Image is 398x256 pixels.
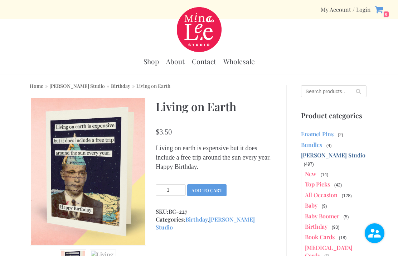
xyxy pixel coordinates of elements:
[301,112,367,119] p: Product categories
[156,208,272,215] span: SKU:
[301,141,322,148] a: Bundles
[305,223,327,230] a: Birthday
[156,97,272,116] h1: Living on Earth
[30,82,170,90] nav: Breadcrumb
[326,142,333,149] span: (4)
[321,203,328,209] span: (9)
[301,85,367,97] input: Search products…
[374,5,389,14] a: 0
[223,57,255,66] a: Wholesale
[334,182,343,188] span: (42)
[350,85,367,97] button: Search
[166,57,185,66] a: About
[49,82,105,89] a: [PERSON_NAME] Studio
[305,212,339,220] a: Baby Boomer
[341,193,353,199] span: (128)
[301,130,334,138] a: Enamel Pins
[187,184,227,196] button: Add to cart
[130,82,136,89] span: »
[305,170,316,177] a: New
[144,57,159,66] a: Shop
[343,214,350,220] span: (5)
[185,215,208,223] a: Birthday
[30,97,146,246] img: Living on Earth
[192,57,216,66] a: Contact
[337,132,344,138] span: (2)
[305,202,317,209] a: Baby
[321,6,371,13] div: Secondary Menu
[305,233,335,241] a: Book Cards
[305,191,338,199] a: All Occasion
[365,223,384,243] img: user.png
[105,82,111,89] span: »
[320,171,329,178] span: (14)
[156,215,255,231] a: [PERSON_NAME] Studio
[156,128,172,136] bdi: 3.50
[301,151,365,159] a: [PERSON_NAME] Studio
[303,161,315,167] span: (497)
[30,82,43,89] a: Home
[305,180,330,188] a: Top Picks
[331,224,340,231] span: (93)
[144,53,255,70] div: Primary Menu
[383,11,389,18] span: 0
[43,82,49,89] span: »
[156,215,272,232] span: Categories: ,
[321,6,371,13] a: My Account / Login
[169,208,187,215] span: BC-227
[156,128,159,136] span: $
[338,234,347,241] span: (18)
[156,143,272,171] p: Living on earth is expensive but it does include a free trip around the sun every year. Happy Bir...
[177,7,222,52] a: Mina Lee Studio
[111,82,130,89] a: Birthday
[156,184,186,196] input: Product quantity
